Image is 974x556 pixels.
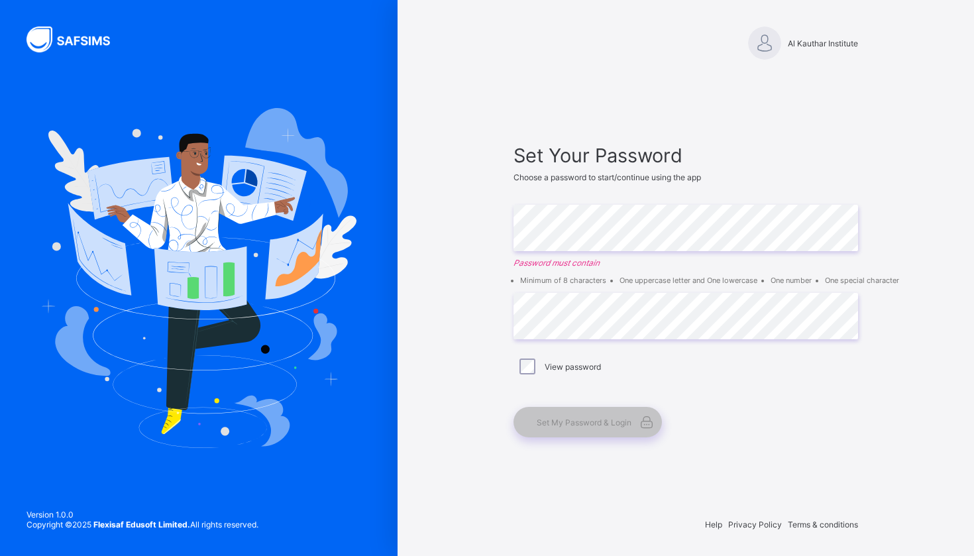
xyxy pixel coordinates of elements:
li: One number [771,276,812,285]
span: Help [705,520,722,529]
strong: Flexisaf Edusoft Limited. [93,520,190,529]
em: Password must contain [514,258,858,268]
span: Version 1.0.0 [27,510,258,520]
img: SAFSIMS Logo [27,27,126,52]
li: One uppercase letter and One lowercase [620,276,757,285]
span: Set My Password & Login [537,417,631,427]
span: Set Your Password [514,144,858,167]
span: Copyright © 2025 All rights reserved. [27,520,258,529]
span: Choose a password to start/continue using the app [514,172,701,182]
span: Terms & conditions [788,520,858,529]
span: Privacy Policy [728,520,782,529]
li: One special character [825,276,899,285]
img: Al Kauthar Institute [748,27,781,60]
label: View password [545,362,601,372]
li: Minimum of 8 characters [520,276,606,285]
span: Al Kauthar Institute [788,38,858,48]
img: Hero Image [41,108,356,447]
